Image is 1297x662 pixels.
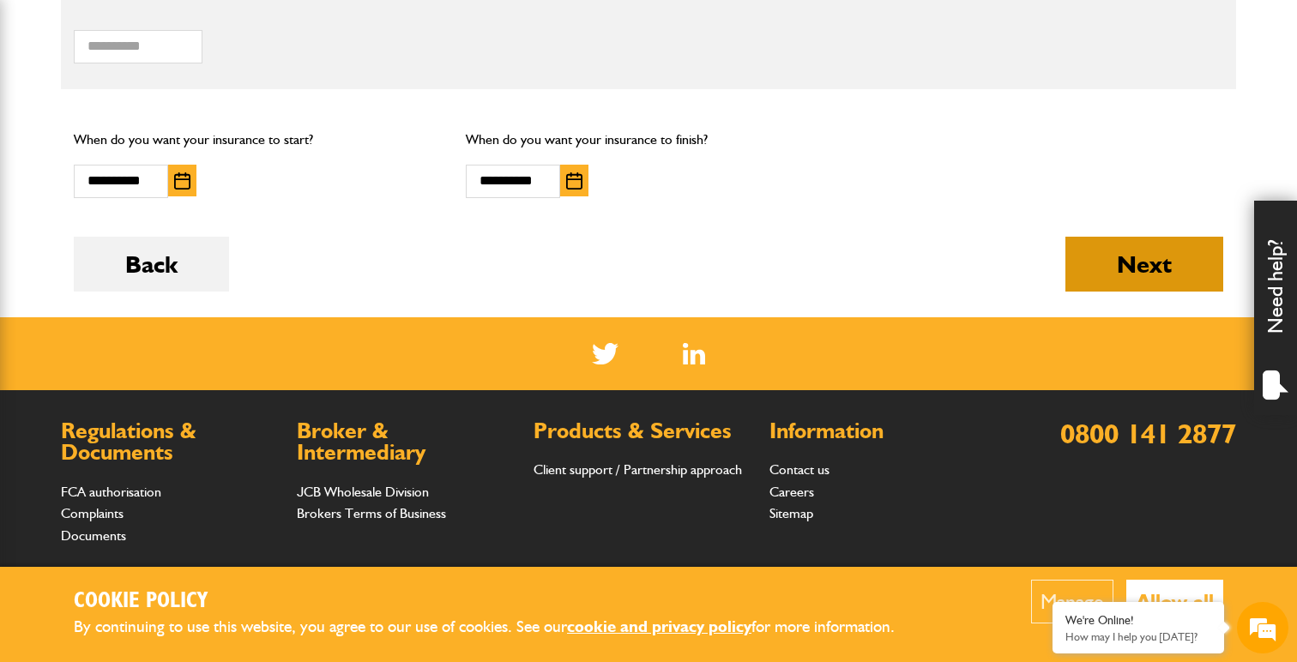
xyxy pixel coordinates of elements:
[566,172,582,190] img: Choose date
[61,420,280,464] h2: Regulations & Documents
[466,129,832,151] p: When do you want your insurance to finish?
[174,172,190,190] img: Choose date
[1060,417,1236,450] a: 0800 141 2877
[683,343,706,364] img: Linked In
[1065,613,1211,628] div: We're Online!
[769,461,829,478] a: Contact us
[769,484,814,500] a: Careers
[74,614,923,641] p: By continuing to use this website, you agree to our use of cookies. See our for more information.
[74,129,440,151] p: When do you want your insurance to start?
[567,617,751,636] a: cookie and privacy policy
[534,420,752,442] h2: Products & Services
[683,343,706,364] a: LinkedIn
[1065,237,1223,292] button: Next
[74,237,229,292] button: Back
[592,343,618,364] img: Twitter
[1254,201,1297,415] div: Need help?
[74,588,923,615] h2: Cookie Policy
[297,505,446,521] a: Brokers Terms of Business
[1031,580,1113,623] button: Manage
[61,527,126,544] a: Documents
[1065,630,1211,643] p: How may I help you today?
[769,505,813,521] a: Sitemap
[297,484,429,500] a: JCB Wholesale Division
[297,420,516,464] h2: Broker & Intermediary
[1126,580,1223,623] button: Allow all
[61,505,124,521] a: Complaints
[769,420,988,442] h2: Information
[534,461,742,478] a: Client support / Partnership approach
[61,484,161,500] a: FCA authorisation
